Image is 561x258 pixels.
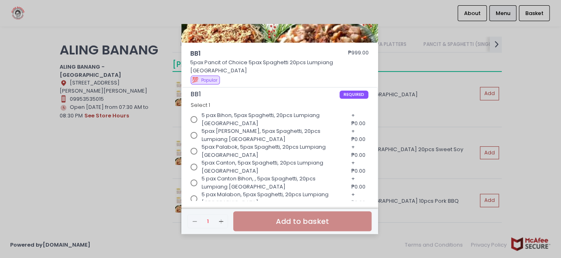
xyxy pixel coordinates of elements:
div: + ₱0.00 [348,109,368,130]
div: + ₱0.00 [349,125,368,146]
span: 5 pax Bihon, 5pax Spaghetti, 20pcs Lumpiang [GEOGRAPHIC_DATA] [202,111,342,127]
span: 5pax [PERSON_NAME], 5pax Spaghetti, 20pcs Lumpiang [GEOGRAPHIC_DATA] [202,127,342,143]
div: + ₱0.00 [349,188,368,209]
span: 💯 [192,76,198,84]
span: 5pax Canton, 5pax Spaghetti, 20pcs Lumpiang [GEOGRAPHIC_DATA] [202,159,342,175]
span: 5pax Palabok, 5pax Spaghetti, 20pcs Lumpiang [GEOGRAPHIC_DATA] [202,143,342,159]
span: REQUIRED [340,91,368,99]
div: + ₱0.00 [349,172,368,193]
p: 5pax Pancit of Choice 5pax Spaghetti 20pcs Lumpiang [GEOGRAPHIC_DATA] [190,59,369,74]
span: 5 pax Malabon, 5pax Spaghetti, 20pcs Lumpiang [GEOGRAPHIC_DATA] [202,191,342,206]
span: Select 1 [191,102,210,108]
button: Add to basket [233,211,371,231]
span: BB1 [191,91,340,98]
span: BB1 [190,49,324,59]
span: Popular [201,77,217,83]
span: 5 pax Canton Bihon, , 5pax Spaghetti, 20pcs Lumpiang [GEOGRAPHIC_DATA] [202,175,342,191]
div: + ₱0.00 [349,141,368,162]
div: ₱999.00 [348,49,369,59]
div: + ₱0.00 [349,156,368,178]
